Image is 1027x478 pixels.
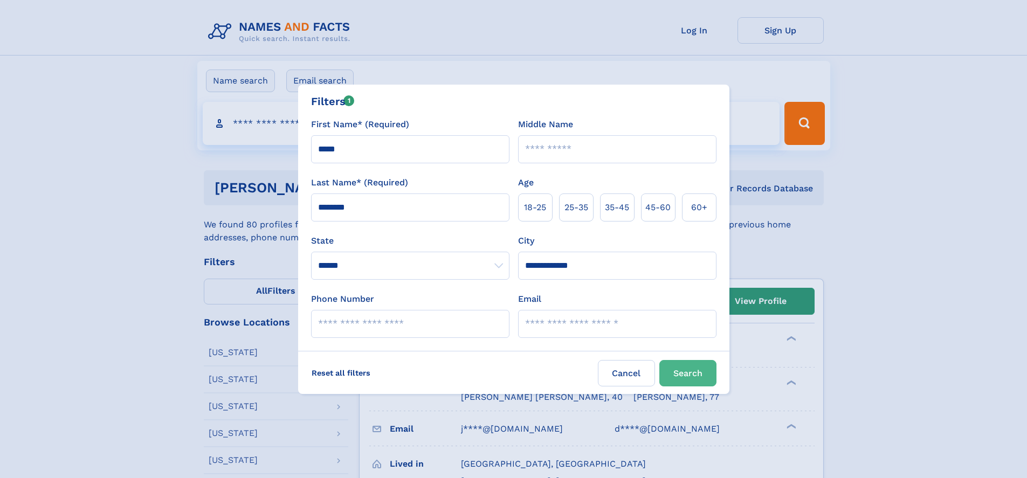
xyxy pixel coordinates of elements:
[518,293,541,306] label: Email
[518,118,573,131] label: Middle Name
[311,93,355,109] div: Filters
[311,118,409,131] label: First Name* (Required)
[605,201,629,214] span: 35‑45
[524,201,546,214] span: 18‑25
[659,360,716,386] button: Search
[311,234,509,247] label: State
[305,360,377,386] label: Reset all filters
[598,360,655,386] label: Cancel
[311,293,374,306] label: Phone Number
[518,234,534,247] label: City
[311,176,408,189] label: Last Name* (Required)
[691,201,707,214] span: 60+
[645,201,671,214] span: 45‑60
[518,176,534,189] label: Age
[564,201,588,214] span: 25‑35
